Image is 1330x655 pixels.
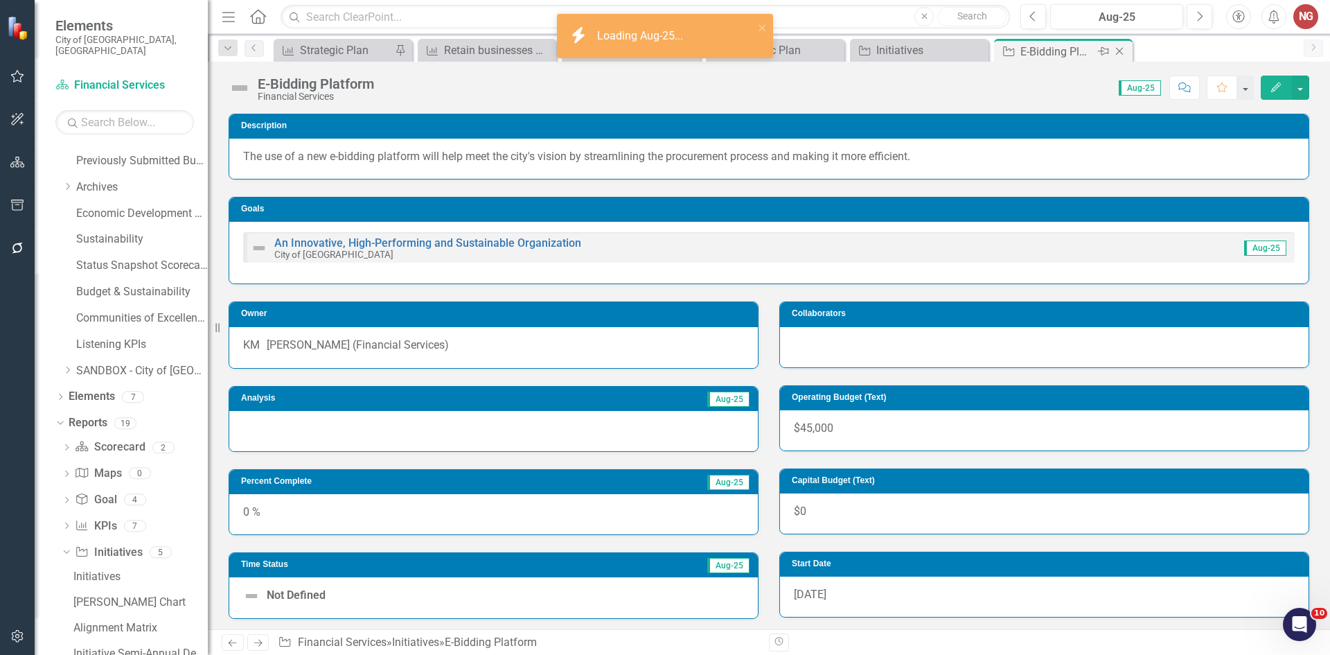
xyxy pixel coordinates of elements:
[707,392,750,407] span: Aug-25
[73,570,208,583] div: Initiatives
[124,520,146,532] div: 7
[229,77,251,99] img: Not Defined
[937,7,1007,26] button: Search
[957,10,987,21] span: Search
[792,309,1302,318] h3: Collaborators
[243,338,260,353] div: KM
[55,17,194,34] span: Elements
[55,34,194,57] small: City of [GEOGRAPHIC_DATA], [GEOGRAPHIC_DATA]
[1020,43,1094,60] div: E-Bidding Platform
[73,596,208,609] div: [PERSON_NAME] Chart
[229,494,758,534] div: 0 %
[794,505,806,518] span: $0
[792,393,1302,402] h3: Operating Budget (Text)
[150,546,172,558] div: 5
[758,19,768,35] button: close
[243,588,260,604] img: Not Defined
[1119,80,1161,96] span: Aug-25
[267,338,449,353] div: [PERSON_NAME] (Financial Services)
[792,476,1302,485] h3: Capital Budget (Text)
[76,153,208,169] a: Previously Submitted Budget Initiatives
[1311,608,1327,619] span: 10
[76,180,208,195] a: Archives
[69,415,107,431] a: Reports
[445,636,537,649] div: E-Bidding Platform
[55,110,194,134] input: Search Below...
[129,468,151,480] div: 0
[1244,241,1286,256] span: Aug-25
[1055,9,1178,26] div: Aug-25
[792,559,1302,568] h3: Start Date
[241,394,465,403] h3: Analysis
[75,492,116,508] a: Goal
[243,149,1295,165] p: The use of a new e-bidding platform will help meet the city's vision by streamlining the procurem...
[75,518,116,534] a: KPIs
[76,258,208,274] a: Status Snapshot Scorecard
[76,337,208,353] a: Listening KPIs
[444,42,553,59] div: Retain businesses who received a retention visit
[277,42,391,59] a: Strategic Plan
[114,417,136,429] div: 19
[241,121,1302,130] h3: Description
[251,240,267,256] img: Not Defined
[124,494,146,506] div: 4
[274,249,393,260] small: City of [GEOGRAPHIC_DATA]
[732,42,841,59] div: Strategic Plan
[76,206,208,222] a: Economic Development Office
[1293,4,1318,29] button: NG
[55,78,194,94] a: Financial Services
[70,591,208,613] a: [PERSON_NAME] Chart
[76,363,208,379] a: SANDBOX - City of [GEOGRAPHIC_DATA]
[298,636,387,649] a: Financial Services
[794,588,826,601] span: [DATE]
[597,28,686,44] div: Loading Aug-25...
[122,391,144,403] div: 7
[70,616,208,638] a: Alignment Matrix
[853,42,985,59] a: Initiatives
[70,565,208,587] a: Initiatives
[794,421,833,435] span: $45,000
[876,42,985,59] div: Initiatives
[241,560,506,569] h3: Time Status
[281,5,1010,29] input: Search ClearPoint...
[278,635,759,651] div: » »
[73,622,208,634] div: Alignment Matrix
[76,311,208,326] a: Communities of Excellence
[1050,4,1183,29] button: Aug-25
[6,15,32,41] img: ClearPoint Strategy
[300,42,391,59] div: Strategic Plan
[241,477,556,486] h3: Percent Complete
[421,42,553,59] a: Retain businesses who received a retention visit
[392,636,439,649] a: Initiatives
[69,389,115,405] a: Elements
[76,232,208,247] a: Sustainability
[258,91,374,102] div: Financial Services
[267,588,326,602] span: Not Defined
[707,475,750,490] span: Aug-25
[152,442,175,453] div: 2
[707,558,750,573] span: Aug-25
[75,545,142,561] a: Initiatives
[258,76,374,91] div: E-Bidding Platform
[241,204,1302,213] h3: Goals
[274,236,581,250] a: An Innovative, High-Performing and Sustainable Organization
[75,439,145,455] a: Scorecard
[1283,608,1316,641] iframe: Intercom live chat
[75,466,121,482] a: Maps
[241,309,751,318] h3: Owner
[76,284,208,300] a: Budget & Sustainability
